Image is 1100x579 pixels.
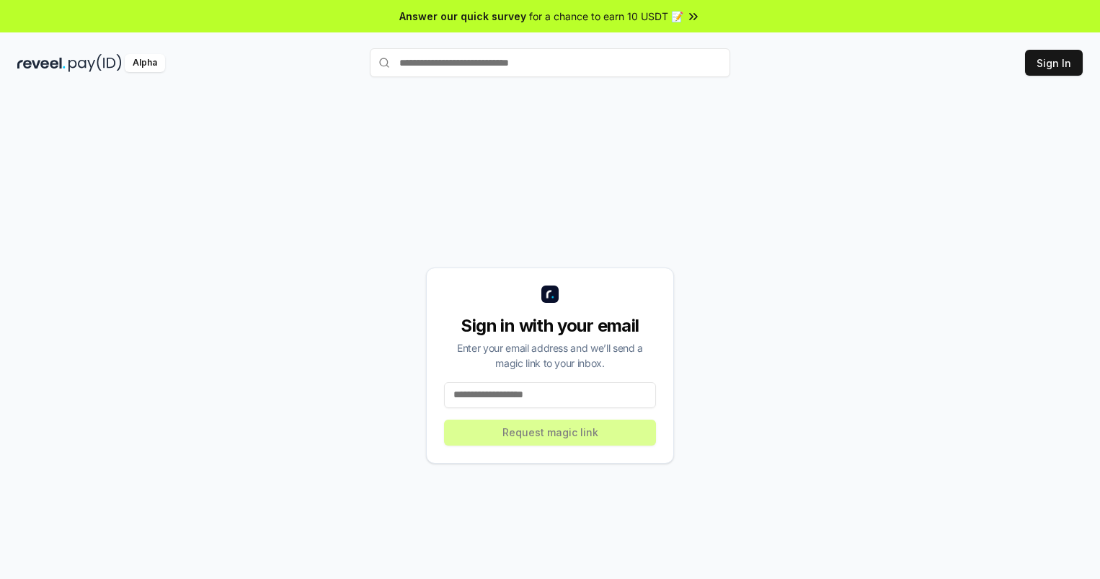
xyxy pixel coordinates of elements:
div: Enter your email address and we’ll send a magic link to your inbox. [444,340,656,371]
img: pay_id [68,54,122,72]
span: Answer our quick survey [399,9,526,24]
img: reveel_dark [17,54,66,72]
div: Alpha [125,54,165,72]
img: logo_small [541,286,559,303]
div: Sign in with your email [444,314,656,337]
button: Sign In [1025,50,1083,76]
span: for a chance to earn 10 USDT 📝 [529,9,683,24]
